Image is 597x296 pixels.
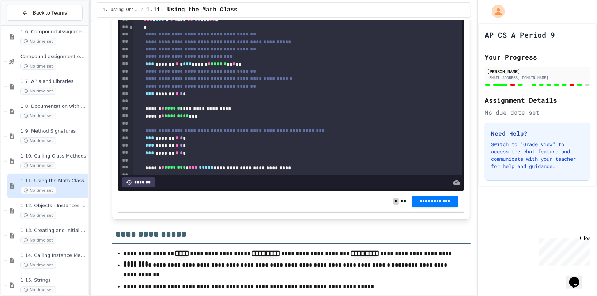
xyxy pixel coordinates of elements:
div: My Account [484,3,507,20]
span: 1.8. Documentation with Comments and Preconditions [20,103,87,110]
span: No time set [20,286,56,293]
span: 1.6. Compound Assignment Operators [20,29,87,35]
span: No time set [20,162,56,169]
span: 1.10. Calling Class Methods [20,153,87,159]
div: [PERSON_NAME] [487,68,588,75]
span: 1.13. Creating and Initializing Objects: Constructors [20,228,87,234]
iframe: chat widget [536,235,590,266]
h2: Your Progress [485,52,590,62]
span: 1.15. Strings [20,277,87,284]
span: 1.7. APIs and Libraries [20,79,87,85]
p: Switch to "Grade View" to access the chat feature and communicate with your teacher for help and ... [491,141,584,170]
span: Back to Teams [33,9,67,17]
span: No time set [20,187,56,194]
h3: Need Help? [491,129,584,138]
span: 1.12. Objects - Instances of Classes [20,203,87,209]
span: 1. Using Objects and Methods [103,7,138,13]
div: Chat with us now!Close [3,3,50,46]
span: / [141,7,143,13]
span: 1.11. Using the Math Class [146,5,238,14]
h1: AP CS A Period 9 [485,30,555,40]
iframe: chat widget [566,267,590,289]
span: 1.11. Using the Math Class [20,178,87,184]
span: No time set [20,237,56,244]
span: No time set [20,212,56,219]
h2: Assignment Details [485,95,590,105]
span: No time set [20,38,56,45]
span: Compound assignment operators - Quiz [20,54,87,60]
span: 1.9. Method Signatures [20,128,87,134]
div: No due date set [485,108,590,117]
span: No time set [20,262,56,269]
span: 1.14. Calling Instance Methods [20,253,87,259]
div: [EMAIL_ADDRESS][DOMAIN_NAME] [487,75,588,80]
button: Back to Teams [7,5,83,21]
span: No time set [20,113,56,119]
span: No time set [20,137,56,144]
span: No time set [20,88,56,95]
span: No time set [20,63,56,70]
